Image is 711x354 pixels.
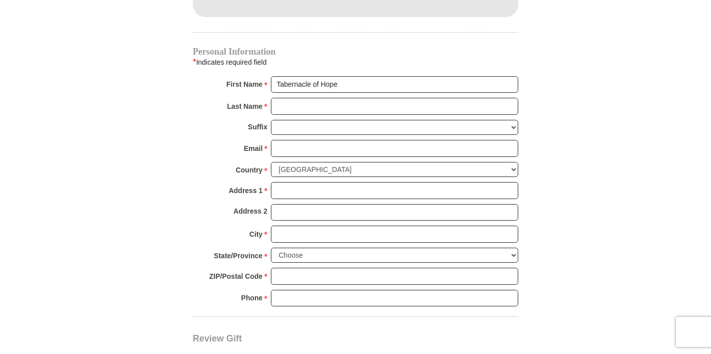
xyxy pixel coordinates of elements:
[241,291,263,305] strong: Phone
[193,333,242,343] span: Review Gift
[226,77,262,91] strong: First Name
[214,249,262,263] strong: State/Province
[236,163,263,177] strong: Country
[193,48,518,56] h4: Personal Information
[248,120,267,134] strong: Suffix
[193,56,518,69] div: Indicates required field
[209,269,263,283] strong: ZIP/Postal Code
[233,204,267,218] strong: Address 2
[227,99,263,113] strong: Last Name
[249,227,262,241] strong: City
[244,141,262,155] strong: Email
[229,184,263,198] strong: Address 1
